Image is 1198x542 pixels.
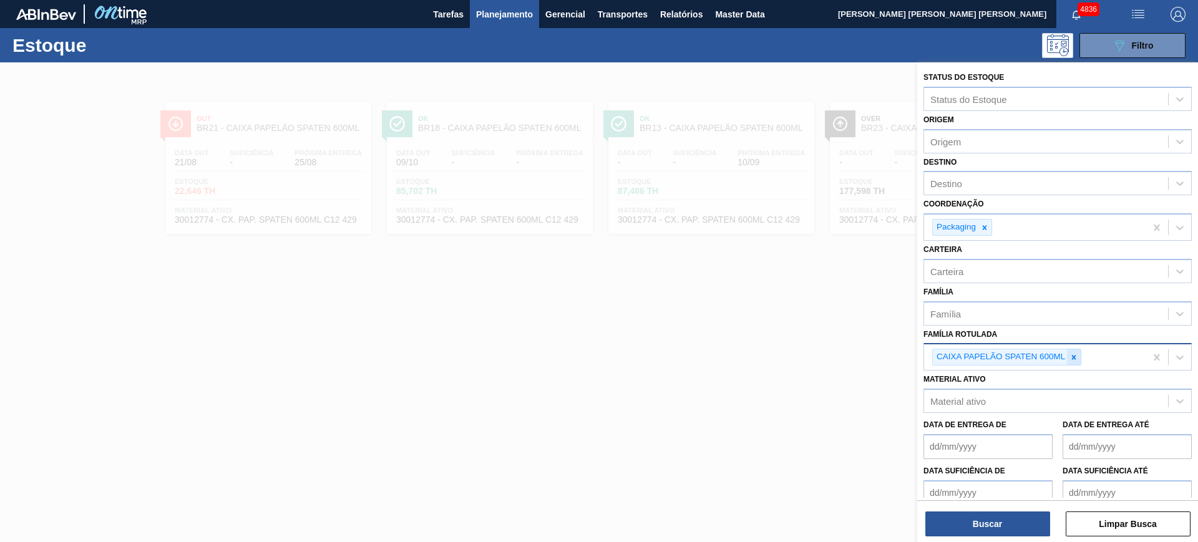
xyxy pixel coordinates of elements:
[16,9,76,20] img: TNhmsLtSVTkK8tSr43FrP2fwEKptu5GPRR3wAAAABJRU5ErkJggg==
[923,375,986,384] label: Material ativo
[923,115,954,124] label: Origem
[933,349,1067,365] div: CAIXA PAPELÃO SPATEN 600ML
[545,7,585,22] span: Gerencial
[1063,420,1149,429] label: Data de Entrega até
[930,308,961,319] div: Família
[1063,480,1192,505] input: dd/mm/yyyy
[1056,6,1096,23] button: Notificações
[660,7,703,22] span: Relatórios
[1171,7,1186,22] img: Logout
[930,136,961,147] div: Origem
[923,245,962,254] label: Carteira
[1063,434,1192,459] input: dd/mm/yyyy
[930,396,986,407] div: Material ativo
[1079,33,1186,58] button: Filtro
[923,420,1006,429] label: Data de Entrega de
[930,94,1007,104] div: Status do Estoque
[923,288,953,296] label: Família
[433,7,464,22] span: Tarefas
[1131,7,1146,22] img: userActions
[1042,33,1073,58] div: Pogramando: nenhum usuário selecionado
[1063,467,1148,475] label: Data suficiência até
[923,480,1053,505] input: dd/mm/yyyy
[933,220,978,235] div: Packaging
[930,266,963,276] div: Carteira
[930,178,962,189] div: Destino
[923,73,1004,82] label: Status do Estoque
[476,7,533,22] span: Planejamento
[923,467,1005,475] label: Data suficiência de
[923,330,997,339] label: Família Rotulada
[1078,2,1099,16] span: 4836
[923,200,984,208] label: Coordenação
[923,434,1053,459] input: dd/mm/yyyy
[598,7,648,22] span: Transportes
[715,7,764,22] span: Master Data
[12,38,199,52] h1: Estoque
[1132,41,1154,51] span: Filtro
[923,158,957,167] label: Destino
